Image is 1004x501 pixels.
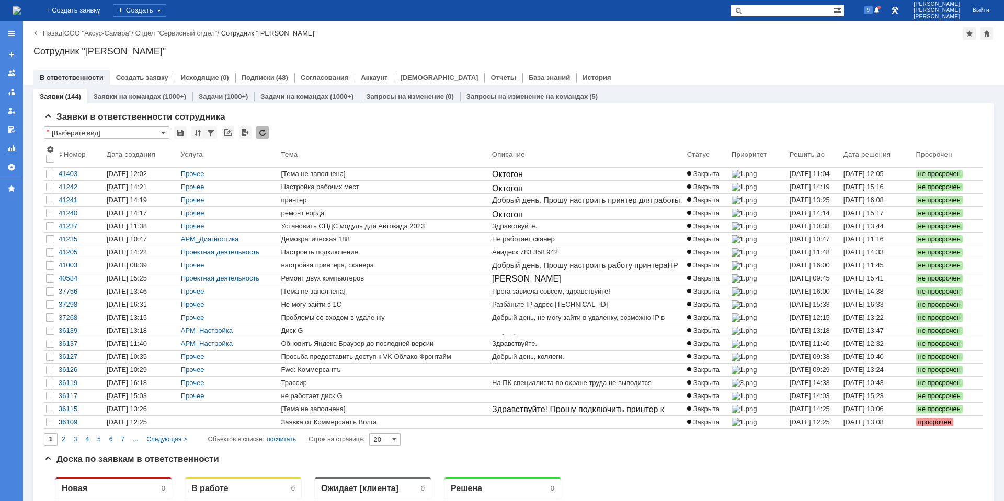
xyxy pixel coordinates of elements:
a: Мои согласования [3,121,20,138]
th: Дата решения [841,143,914,168]
a: не просрочен [914,324,977,337]
div: [DATE] 12:32 [843,340,884,347]
span: Закрыта [687,222,720,230]
img: 1.png [732,196,757,204]
span: [PERSON_NAME] [914,7,960,14]
img: 1.png [732,313,757,322]
a: [DATE] 14:38 [841,285,914,298]
a: Закрыта [685,311,729,324]
a: 1.png [729,272,788,285]
a: Закрыта [685,220,729,232]
a: Прочее [181,287,204,295]
span: [PERSON_NAME] [914,1,960,7]
a: [EMAIL_ADDRESS][DOMAIN_NAME] [68,46,183,54]
a: [DATE] 14:33 [841,246,914,259]
a: АРМ_Настройка [181,327,233,334]
a: [DATE] 14:21 [105,181,179,193]
th: Приоритет [729,143,788,168]
a: [DATE] 15:25 [105,272,179,285]
a: [DATE] 16:33 [841,298,914,311]
div: Настройка рабочих мест [281,183,487,191]
div: 41403 [59,170,102,178]
a: Mail [69,55,82,63]
img: 1.png [732,183,757,191]
a: [DATE] 14:22 [105,246,179,259]
span: [DATE] 12:15 [790,313,830,321]
span: Закрыта [687,327,720,334]
div: Добавить в избранное [963,27,976,40]
a: 1.png [729,246,788,259]
div: Демократическая 188 [281,235,487,243]
div: Дата решения [843,150,891,158]
div: 36139 [59,327,102,335]
a: Mail [47,22,60,30]
th: Дата создания [105,143,179,168]
a: [DATE] 15:16 [841,181,914,193]
a: Закрыта [685,168,729,180]
a: [DATE] 13:25 [788,194,841,206]
a: 1.png [729,337,788,350]
div: Статус [687,150,710,158]
span: [DATE] 13:25 [790,196,830,204]
a: [DATE] 11:04 [788,168,841,180]
a: 41242 [56,181,105,193]
a: 36139 [56,324,105,337]
div: [DATE] 11:38 [107,222,147,230]
a: [DATE] 13:22 [841,311,914,324]
a: 1.png [729,220,788,232]
span: не просрочен [916,287,963,296]
a: не просрочен [914,220,977,232]
img: 1.png [732,209,757,217]
a: Закрыта [685,337,729,350]
a: 40584 [56,272,105,285]
div: Услуга [181,150,203,158]
span: Закрыта [687,300,720,308]
span: [DATE] 14:19 [790,183,830,191]
a: 1.png [729,311,788,324]
a: 41205 [56,246,105,259]
a: 1.png [729,233,788,246]
a: [DATE] 12:32 [841,337,914,350]
a: Проектная деятельность [181,248,259,256]
div: настройка принтера, сканера [281,261,487,270]
div: [DATE] 13:46 [107,287,147,295]
span: Закрыта [687,287,720,295]
a: Настройки [3,159,20,176]
a: Заявки на командах [3,65,20,81]
a: 37298 [56,298,105,311]
span: Закрыта [687,183,720,191]
span: не просрочен [916,274,963,283]
a: [DATE] 11:48 [788,246,841,259]
a: не просрочен [914,246,977,259]
div: [DATE] 13:15 [107,313,147,321]
span: Закрыта [687,196,720,204]
span: не просрочен [916,183,963,191]
a: 41237 [56,220,105,232]
a: [DATE] 16:00 [788,285,841,298]
span: не просрочен [916,196,963,204]
a: [DATE] 10:47 [788,233,841,246]
div: [DATE] 11:45 [843,261,884,269]
a: 41403 [56,168,105,180]
a: 1.png [729,285,788,298]
a: Закрыта [685,298,729,311]
img: 1.png [732,248,757,257]
div: Сохранить вид [174,126,187,139]
img: 1.png [732,340,757,348]
span: Закрыта [687,313,720,321]
a: [EMAIL_ADDRESS][DOMAIN_NAME] [28,54,143,62]
th: Услуга [179,143,279,168]
div: Настроить подключение [281,248,487,257]
a: не просрочен [914,233,977,246]
span: [DATE] 16:00 [790,261,830,269]
span: [DATE] 15:33 [790,300,830,308]
img: 1.png [732,170,757,178]
div: Тема [281,150,298,158]
a: 37756 [56,285,105,298]
a: Настройка рабочих мест [279,181,489,193]
a: База знаний [529,74,570,81]
a: [DATE] 15:17 [841,207,914,219]
div: [DATE] 12:05 [843,170,884,178]
a: Закрыта [685,194,729,206]
a: 1.png [729,181,788,193]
